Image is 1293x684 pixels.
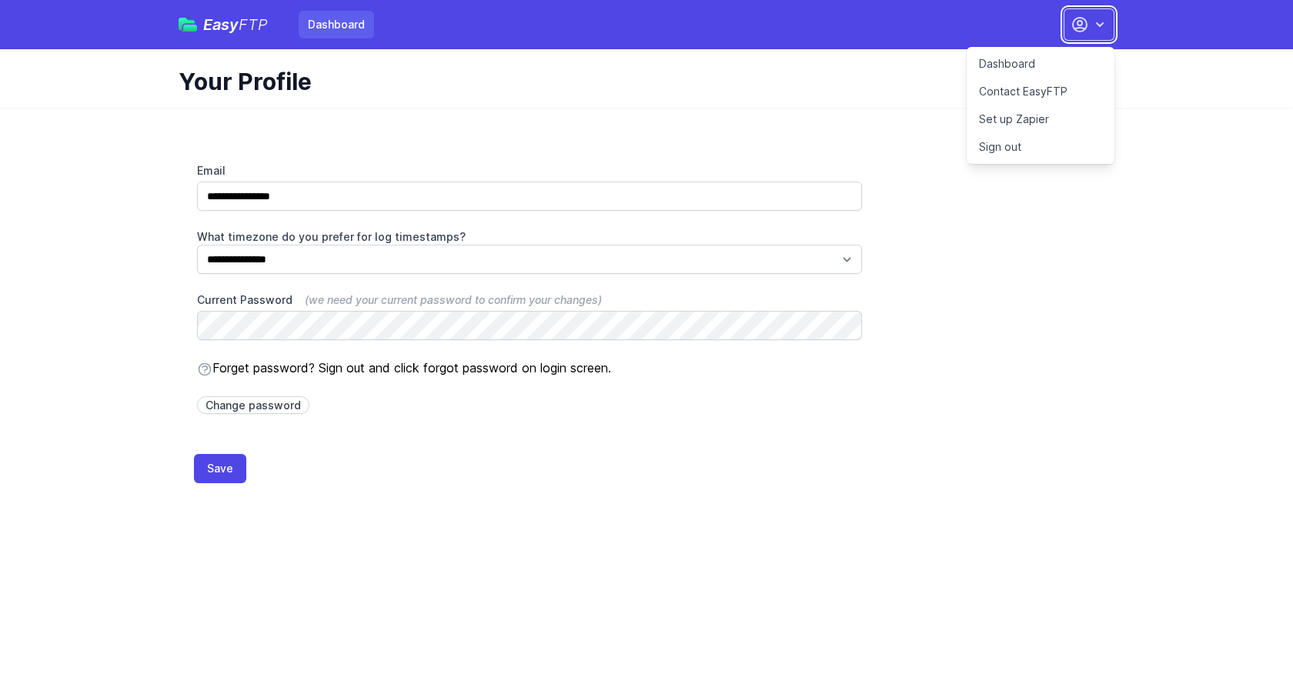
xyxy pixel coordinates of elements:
label: What timezone do you prefer for log timestamps? [197,229,862,245]
h1: Your Profile [179,68,1102,95]
label: Email [197,163,862,179]
span: Easy [203,17,268,32]
p: Forget password? Sign out and click forgot password on login screen. [197,359,862,377]
iframe: Drift Widget Chat Controller [1216,607,1275,666]
a: Sign out [967,133,1114,161]
span: (we need your current password to confirm your changes) [305,293,602,306]
img: easyftp_logo.png [179,18,197,32]
label: Current Password [197,292,862,308]
a: Dashboard [299,11,374,38]
button: Save [194,454,246,483]
a: Dashboard [967,50,1114,78]
span: FTP [239,15,268,34]
a: Set up Zapier [967,105,1114,133]
a: Contact EasyFTP [967,78,1114,105]
a: EasyFTP [179,17,268,32]
a: Change password [197,396,309,414]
